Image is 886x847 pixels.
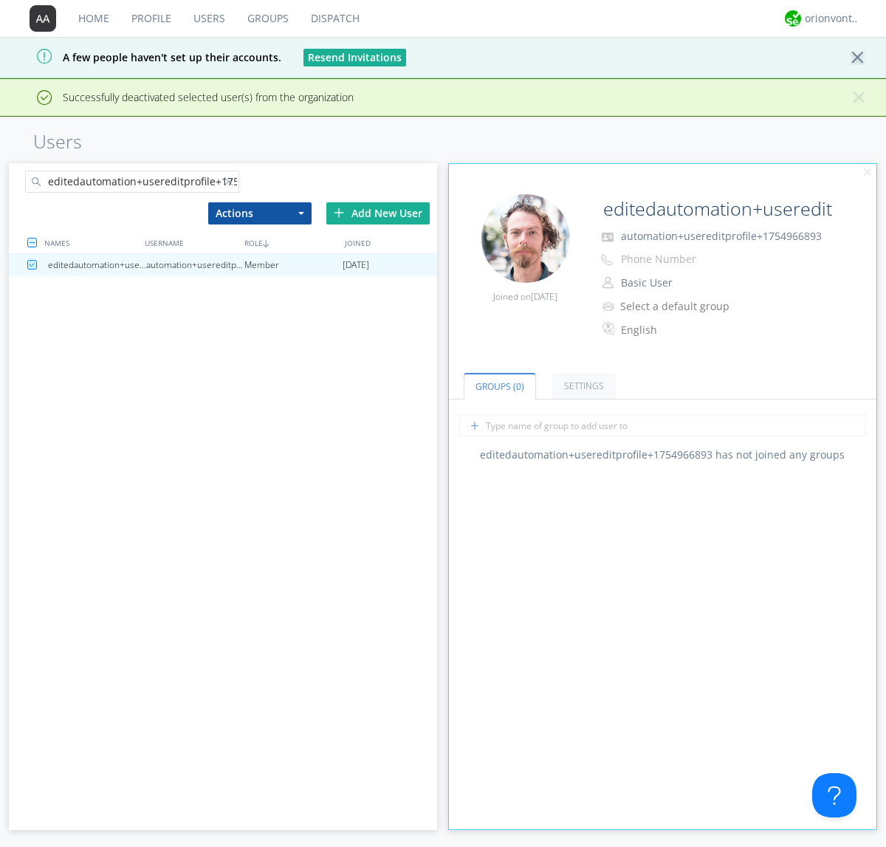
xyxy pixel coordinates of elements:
[862,168,873,178] img: cancel.svg
[334,208,344,218] img: plus.svg
[208,202,312,224] button: Actions
[602,296,617,316] img: icon-alert-users-thin-outline.svg
[11,50,281,64] span: A few people haven't set up their accounts.
[141,232,241,253] div: USERNAME
[785,10,801,27] img: 29d36aed6fa347d5a1537e7736e6aa13
[493,290,557,303] span: Joined on
[30,5,56,32] img: 373638.png
[601,254,613,266] img: phone-outline.svg
[620,299,744,314] div: Select a default group
[41,232,140,253] div: NAMES
[341,232,441,253] div: JOINED
[616,272,763,293] button: Basic User
[602,277,614,289] img: person-outline.svg
[25,171,239,193] input: Search users
[464,373,536,400] a: Groups (0)
[244,254,343,276] div: Member
[812,773,856,817] iframe: Toggle Customer Support
[146,254,244,276] div: automation+usereditprofile+1754966893
[621,323,744,337] div: English
[805,11,860,26] div: orionvontas+atlas+automation+org2
[602,320,617,337] img: In groups with Translation enabled, this user's messages will be automatically translated to and ...
[9,254,437,276] a: editedautomation+usereditprofile+1754966893automation+usereditprofile+1754966893Member[DATE]
[11,90,354,104] span: Successfully deactivated selected user(s) from the organization
[459,414,866,436] input: Type name of group to add user to
[303,49,406,66] button: Resend Invitations
[326,202,430,224] div: Add New User
[343,254,369,276] span: [DATE]
[48,254,146,276] div: editedautomation+usereditprofile+1754966893
[449,447,877,462] div: editedautomation+usereditprofile+1754966893 has not joined any groups
[597,194,836,224] input: Name
[621,229,822,243] span: automation+usereditprofile+1754966893
[531,290,557,303] span: [DATE]
[481,194,570,283] img: 6a608c0d89ea4d7698c11fd126542d3f
[241,232,340,253] div: ROLE
[552,373,616,399] a: Settings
